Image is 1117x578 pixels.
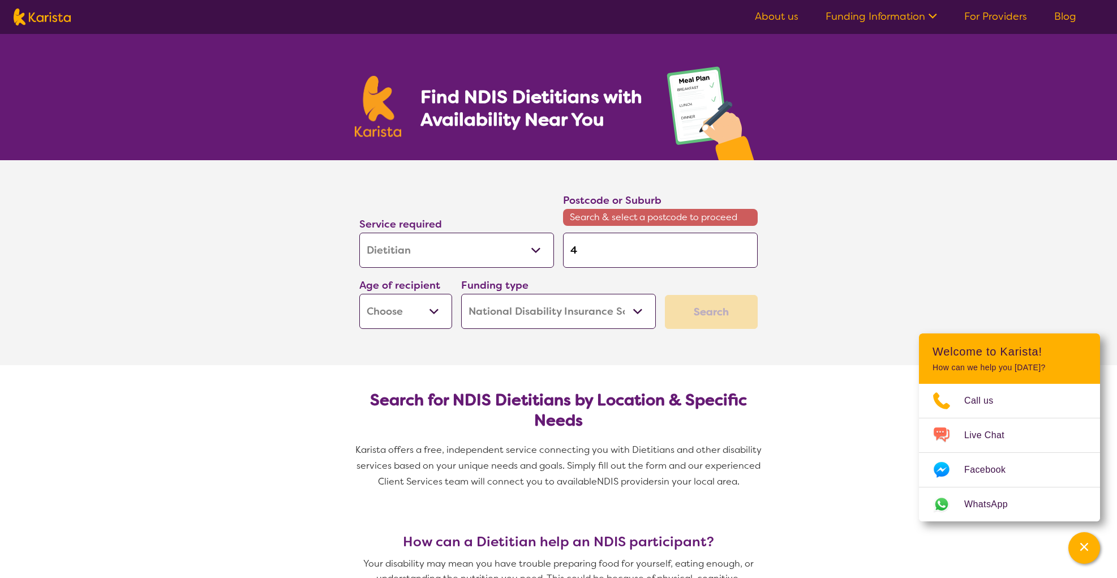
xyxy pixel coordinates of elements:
label: Funding type [461,279,529,292]
span: in your local area. [661,476,740,487]
span: WhatsApp [964,496,1021,513]
h3: How can a Dietitian help an NDIS participant? [355,534,762,550]
h2: Welcome to Karista! [933,345,1086,358]
a: For Providers [964,10,1027,23]
label: Age of recipient [359,279,440,292]
img: dietitian [663,61,762,160]
span: Facebook [964,461,1019,478]
label: Postcode or Suburb [563,194,661,207]
input: Type [563,233,758,268]
span: providers [621,476,661,487]
button: Channel Menu [1068,532,1100,564]
span: Search & select a postcode to proceed [563,209,758,226]
img: Karista logo [14,8,71,25]
a: Funding Information [826,10,937,23]
p: How can we help you [DATE]? [933,363,1086,373]
span: Call us [964,392,1007,409]
h2: Search for NDIS Dietitians by Location & Specific Needs [368,390,749,431]
div: Channel Menu [919,333,1100,521]
span: Karista offers a free, independent service connecting you with Dietitians and other disability se... [355,444,764,487]
label: Service required [359,217,442,231]
a: Blog [1054,10,1076,23]
ul: Choose channel [919,384,1100,521]
span: NDIS [597,476,618,487]
a: Web link opens in a new tab. [919,487,1100,521]
h1: Find NDIS Dietitians with Availability Near You [420,85,644,131]
a: About us [755,10,798,23]
span: Live Chat [964,427,1018,444]
img: Karista logo [355,76,401,137]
